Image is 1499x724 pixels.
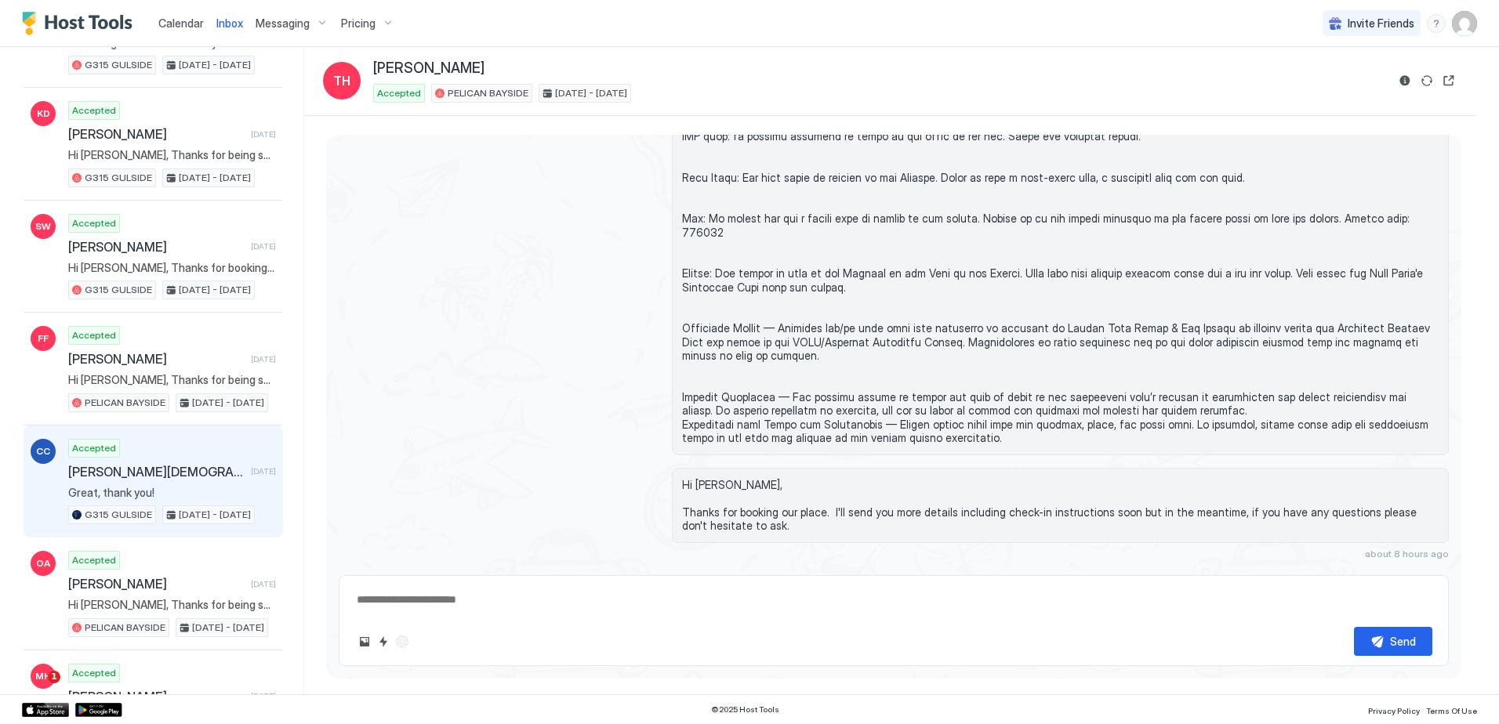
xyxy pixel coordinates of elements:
span: MH [35,669,51,683]
span: FF [38,331,49,346]
a: Terms Of Use [1426,701,1477,718]
span: Inbox [216,16,243,30]
span: Terms Of Use [1426,706,1477,715]
span: [PERSON_NAME] [68,126,245,142]
span: [PERSON_NAME] [68,576,245,592]
span: Hi [PERSON_NAME], Thanks for booking our place. I'll send you more details including check-in ins... [68,261,276,275]
span: Accepted [72,103,116,118]
button: Quick reply [374,632,393,651]
a: Host Tools Logo [22,12,140,35]
span: © 2025 Host Tools [711,704,779,715]
span: Hi [PERSON_NAME], Thanks for being such a great guest. We left you a 5-star review and if you enj... [68,148,276,162]
span: [PERSON_NAME] [68,351,245,367]
span: [DATE] [251,691,276,701]
div: Send [1390,633,1416,650]
button: Open reservation [1439,71,1458,90]
span: [DATE] - [DATE] [179,283,251,297]
span: [DATE] [251,579,276,589]
button: Send [1354,627,1432,656]
span: [DATE] - [DATE] [555,86,627,100]
span: [DATE] [251,466,276,476]
span: [PERSON_NAME] [68,689,245,704]
span: CC [36,444,50,458]
span: Accepted [72,441,116,455]
a: Calendar [158,15,204,31]
span: Accepted [72,553,116,567]
span: G315 GULSIDE [85,58,152,72]
span: Pricing [341,16,376,31]
span: OA [36,556,50,570]
a: Inbox [216,15,243,31]
span: PELICAN BAYSIDE [85,396,165,410]
span: [DATE] - [DATE] [192,396,264,410]
div: User profile [1452,11,1477,36]
a: Privacy Policy [1368,701,1420,718]
span: PELICAN BAYSIDE [448,86,528,100]
span: KD [37,107,50,121]
button: Reservation information [1396,71,1414,90]
span: about 8 hours ago [1365,548,1449,559]
span: Hi [PERSON_NAME], Thanks for being such a great guest, we left you a 5-star review and if you enj... [68,373,276,387]
span: SW [35,219,51,233]
span: G315 GULSIDE [85,171,152,185]
span: TH [333,71,350,90]
span: Invite Friends [1348,16,1414,31]
span: 1 [48,671,60,683]
span: [DATE] - [DATE] [179,171,251,185]
span: Hi [PERSON_NAME], Thanks for booking our place. I'll send you more details including check-in ins... [682,478,1439,533]
a: App Store [22,703,69,717]
span: Hi [PERSON_NAME], Thanks for being such a great guest, we left you a 5-star review and if you enj... [68,598,276,612]
span: [DATE] [251,241,276,252]
span: [PERSON_NAME] [373,60,485,78]
span: [PERSON_NAME][DEMOGRAPHIC_DATA] [68,464,245,480]
span: Accepted [377,86,421,100]
button: Sync reservation [1417,71,1436,90]
button: Upload image [355,632,374,651]
span: Privacy Policy [1368,706,1420,715]
span: PELICAN BAYSIDE [85,621,165,635]
span: Accepted [72,216,116,230]
span: Messaging [256,16,310,31]
span: [DATE] - [DATE] [192,621,264,635]
span: [DATE] [251,354,276,364]
iframe: Intercom live chat [16,671,53,708]
span: Accepted [72,328,116,342]
span: G315 GULSIDE [85,283,152,297]
span: Accepted [72,666,116,680]
div: menu [1427,14,1446,33]
span: G315 GULSIDE [85,508,152,522]
span: [DATE] - [DATE] [179,508,251,522]
span: Calendar [158,16,204,30]
span: [PERSON_NAME] [68,239,245,255]
span: Great, thank you! [68,486,276,500]
a: Google Play Store [75,703,122,717]
span: [DATE] - [DATE] [179,58,251,72]
span: [DATE] [251,129,276,139]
